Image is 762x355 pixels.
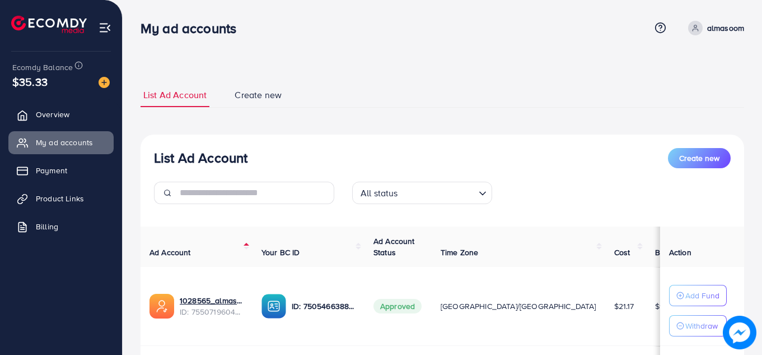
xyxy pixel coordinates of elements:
[8,215,114,238] a: Billing
[373,299,422,313] span: Approved
[261,247,300,258] span: Your BC ID
[180,295,244,318] div: <span class='underline'>1028565_almasoom2_1758038938926</span></br>7550719604931461136
[149,294,174,319] img: ic-ads-acc.e4c84228.svg
[180,306,244,317] span: ID: 7550719604931461136
[614,247,630,258] span: Cost
[180,295,244,306] a: 1028565_almasoom2_1758038938926
[141,20,245,36] h3: My ad accounts
[685,319,718,333] p: Withdraw
[36,193,84,204] span: Product Links
[8,103,114,126] a: Overview
[684,21,744,35] a: almasoom
[707,21,744,35] p: almasoom
[685,289,719,302] p: Add Fund
[36,165,67,176] span: Payment
[668,148,731,168] button: Create new
[36,109,69,120] span: Overview
[261,294,286,319] img: ic-ba-acc.ded83a64.svg
[292,299,356,313] p: ID: 7505466388048740369
[679,153,719,164] span: Create new
[36,137,93,148] span: My ad accounts
[143,89,207,102] span: List Ad Account
[614,301,634,312] span: $21.17
[12,62,73,73] span: Ecomdy Balance
[441,301,596,312] span: [GEOGRAPHIC_DATA]/[GEOGRAPHIC_DATA]
[99,21,111,34] img: menu
[358,185,400,201] span: All status
[99,77,110,88] img: image
[669,285,727,306] button: Add Fund
[36,221,58,232] span: Billing
[725,318,754,347] img: image
[352,182,492,204] div: Search for option
[235,89,282,102] span: Create new
[149,247,191,258] span: Ad Account
[8,131,114,154] a: My ad accounts
[669,247,691,258] span: Action
[8,187,114,210] a: Product Links
[401,183,474,201] input: Search for option
[373,236,415,258] span: Ad Account Status
[8,159,114,182] a: Payment
[154,150,247,166] h3: List Ad Account
[669,315,727,336] button: Withdraw
[11,16,87,33] img: logo
[441,247,478,258] span: Time Zone
[12,73,48,90] span: $35.33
